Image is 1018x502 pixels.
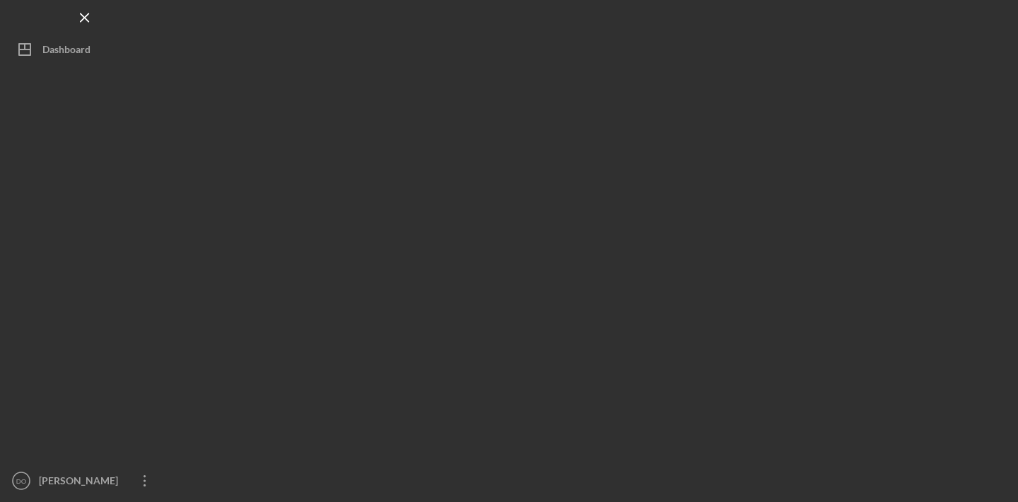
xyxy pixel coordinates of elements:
[35,467,127,498] div: [PERSON_NAME]
[7,35,163,64] button: Dashboard
[42,35,90,67] div: Dashboard
[7,467,163,495] button: DO[PERSON_NAME]
[16,477,26,485] text: DO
